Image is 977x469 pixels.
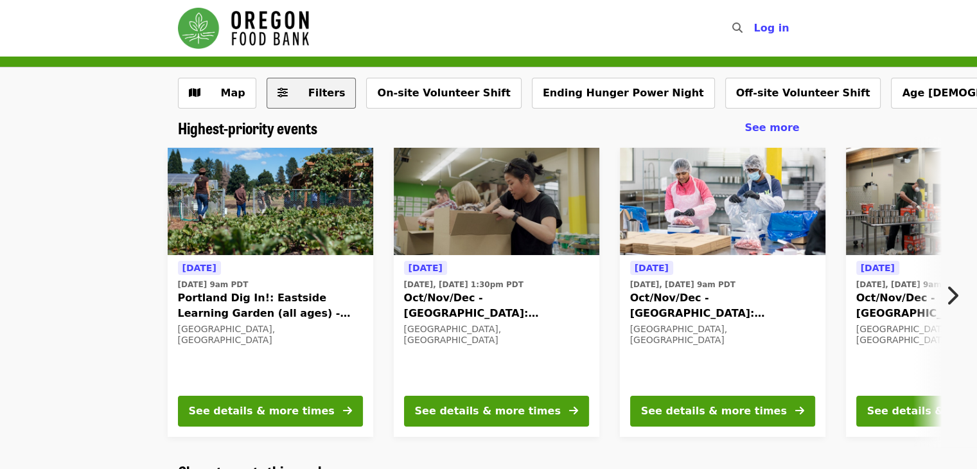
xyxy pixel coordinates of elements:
[178,290,363,321] span: Portland Dig In!: Eastside Learning Garden (all ages) - Aug/Sept/Oct
[178,8,309,49] img: Oregon Food Bank - Home
[178,324,363,346] div: [GEOGRAPHIC_DATA], [GEOGRAPHIC_DATA]
[630,396,815,427] button: See details & more times
[366,78,521,109] button: On-site Volunteer Shift
[620,148,825,256] img: Oct/Nov/Dec - Beaverton: Repack/Sort (age 10+) organized by Oregon Food Bank
[178,119,317,137] a: Highest-priority events
[946,283,958,308] i: chevron-right icon
[744,121,799,134] span: See more
[750,13,760,44] input: Search
[178,396,363,427] button: See details & more times
[168,119,810,137] div: Highest-priority events
[630,324,815,346] div: [GEOGRAPHIC_DATA], [GEOGRAPHIC_DATA]
[935,278,977,314] button: Next item
[620,148,825,437] a: See details for "Oct/Nov/Dec - Beaverton: Repack/Sort (age 10+)"
[394,148,599,256] img: Oct/Nov/Dec - Portland: Repack/Sort (age 8+) organized by Oregon Food Bank
[641,403,787,419] div: See details & more times
[744,120,799,136] a: See more
[861,263,895,273] span: [DATE]
[221,87,245,99] span: Map
[178,116,317,139] span: Highest-priority events
[630,290,815,321] span: Oct/Nov/Dec - [GEOGRAPHIC_DATA]: Repack/Sort (age [DEMOGRAPHIC_DATA]+)
[182,263,216,273] span: [DATE]
[404,324,589,346] div: [GEOGRAPHIC_DATA], [GEOGRAPHIC_DATA]
[178,78,256,109] button: Show map view
[753,22,789,34] span: Log in
[635,263,669,273] span: [DATE]
[415,403,561,419] div: See details & more times
[343,405,352,417] i: arrow-right icon
[168,148,373,437] a: See details for "Portland Dig In!: Eastside Learning Garden (all ages) - Aug/Sept/Oct"
[189,87,200,99] i: map icon
[856,279,962,290] time: [DATE], [DATE] 9am PDT
[178,279,249,290] time: [DATE] 9am PDT
[569,405,578,417] i: arrow-right icon
[168,148,373,256] img: Portland Dig In!: Eastside Learning Garden (all ages) - Aug/Sept/Oct organized by Oregon Food Bank
[277,87,288,99] i: sliders-h icon
[404,290,589,321] span: Oct/Nov/Dec - [GEOGRAPHIC_DATA]: Repack/Sort (age [DEMOGRAPHIC_DATA]+)
[532,78,715,109] button: Ending Hunger Power Night
[267,78,356,109] button: Filters (0 selected)
[795,405,804,417] i: arrow-right icon
[189,403,335,419] div: See details & more times
[630,279,735,290] time: [DATE], [DATE] 9am PDT
[725,78,881,109] button: Off-site Volunteer Shift
[404,279,524,290] time: [DATE], [DATE] 1:30pm PDT
[308,87,346,99] span: Filters
[409,263,443,273] span: [DATE]
[732,22,742,34] i: search icon
[404,396,589,427] button: See details & more times
[743,15,799,41] button: Log in
[394,148,599,437] a: See details for "Oct/Nov/Dec - Portland: Repack/Sort (age 8+)"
